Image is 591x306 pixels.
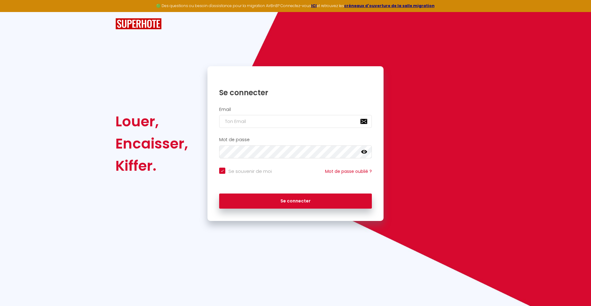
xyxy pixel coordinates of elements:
[115,155,188,177] div: Kiffer.
[219,115,372,128] input: Ton Email
[219,88,372,97] h1: Se connecter
[115,18,162,30] img: SuperHote logo
[311,3,317,8] a: ICI
[325,168,372,174] a: Mot de passe oublié ?
[115,110,188,133] div: Louer,
[219,194,372,209] button: Se connecter
[115,133,188,155] div: Encaisser,
[219,107,372,112] h2: Email
[344,3,435,8] a: créneaux d'ouverture de la salle migration
[219,137,372,142] h2: Mot de passe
